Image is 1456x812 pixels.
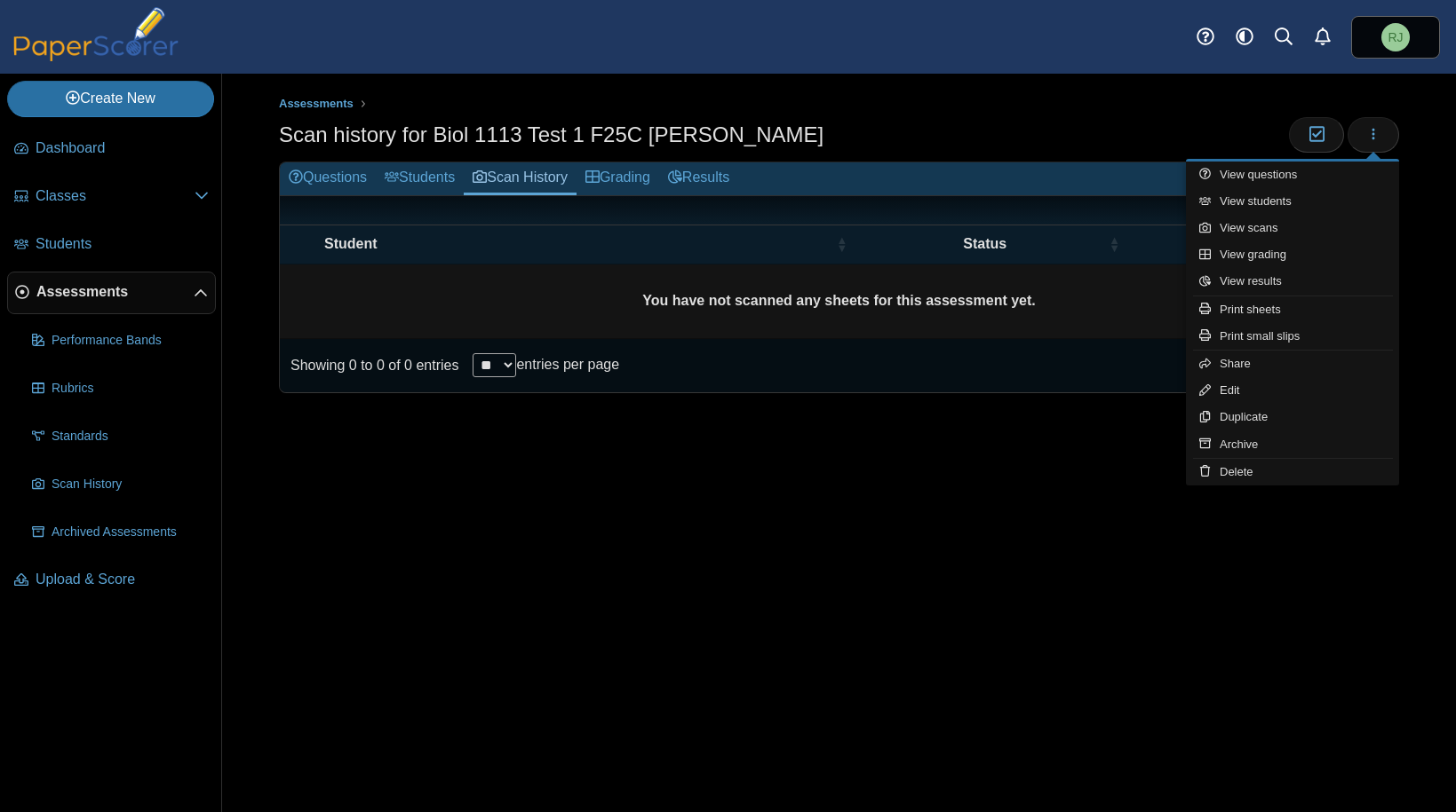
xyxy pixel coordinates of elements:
span: Richard Jones [1381,23,1410,51]
a: Students [7,224,216,266]
a: Assessments [7,272,216,314]
span: Status : Activate to sort [1109,225,1119,263]
a: Students [376,162,464,195]
span: Assessments [279,97,354,110]
span: Upload & Score [36,570,209,589]
div: Showing 0 to 0 of 0 entries [280,339,458,392]
a: Assessments [274,93,358,115]
span: Assessments [36,282,194,302]
span: Student : Activate to sort [836,225,847,263]
a: Rubrics [25,367,216,410]
span: Scan History [52,476,209,493]
img: PaperScorer [7,7,185,61]
a: Results [659,162,738,195]
a: Archive [1186,431,1399,458]
span: Classes [36,186,195,206]
a: Edit [1186,377,1399,404]
a: Share [1186,351,1399,377]
a: Print small slips [1186,323,1399,350]
h1: Scan history for Biol 1113 Test 1 F25C [PERSON_NAME] [279,120,823,150]
a: Delete [1186,459,1399,485]
a: View students [1186,188,1399,215]
a: Classes [7,176,216,218]
span: Standards [52,428,209,445]
span: Archived Assessments [52,524,209,541]
b: You have not scanned any sheets for this assessment yet. [642,293,1036,308]
a: Print sheets [1186,296,1399,323]
a: Duplicate [1186,404,1399,430]
a: Standards [25,415,216,458]
a: PaperScorer [7,49,185,64]
span: Status [963,236,1006,251]
a: Questions [280,162,376,195]
a: Richard Jones [1351,16,1440,59]
span: Student [324,236,378,251]
a: View scans [1186,215,1399,241]
a: View grading [1186,241,1399,268]
a: Alerts [1303,18,1342,57]
a: Archived Assessments [25,511,216,554]
label: entries per page [516,357,619,372]
a: Performance Bands [25,319,216,362]
span: Performance Bands [52,332,209,350]
a: Grading [577,162,659,195]
a: View questions [1186,162,1399,188]
span: Students [36,234,209,254]
span: Dashboard [36,138,209,158]
span: Richard Jones [1388,31,1403,43]
a: Scan History [25,463,216,506]
a: View results [1186,268,1399,295]
a: Create New [7,81,214,116]
span: Rubrics [52,380,209,398]
a: Upload & Score [7,559,216,602]
a: Scan History [464,162,577,195]
a: Dashboard [7,128,216,170]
